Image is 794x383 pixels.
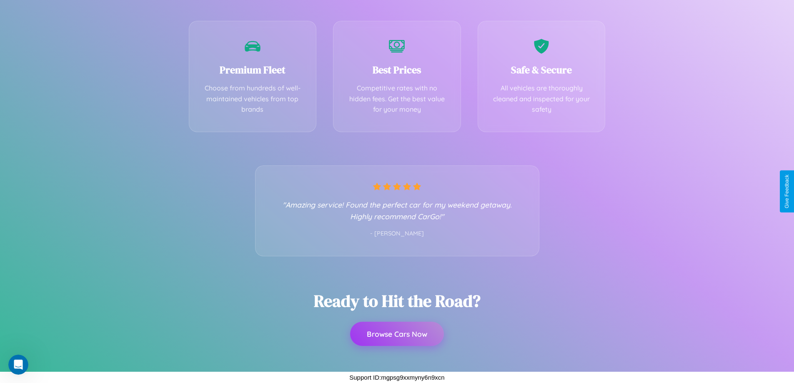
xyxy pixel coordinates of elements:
[272,199,522,222] p: "Amazing service! Found the perfect car for my weekend getaway. Highly recommend CarGo!"
[346,63,448,77] h3: Best Prices
[491,63,593,77] h3: Safe & Secure
[346,83,448,115] p: Competitive rates with no hidden fees. Get the best value for your money
[8,355,28,375] iframe: Intercom live chat
[202,83,304,115] p: Choose from hundreds of well-maintained vehicles from top brands
[491,83,593,115] p: All vehicles are thoroughly cleaned and inspected for your safety
[314,290,481,312] h2: Ready to Hit the Road?
[349,372,444,383] p: Support ID: mgpsg9xxmyny6n9xcn
[272,228,522,239] p: - [PERSON_NAME]
[350,322,444,346] button: Browse Cars Now
[202,63,304,77] h3: Premium Fleet
[784,175,790,208] div: Give Feedback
